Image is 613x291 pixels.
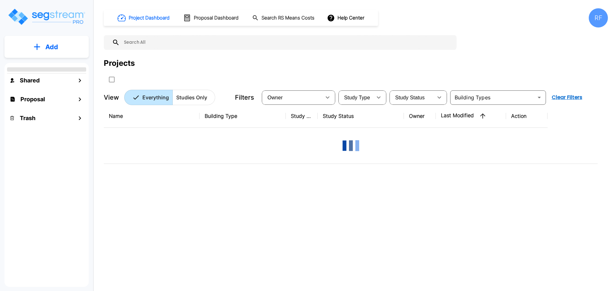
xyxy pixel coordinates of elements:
input: Building Types [452,93,534,102]
th: Last Modified [436,104,506,128]
div: Select [263,88,321,106]
button: Add [4,38,89,56]
span: Study Type [344,95,370,100]
span: Study Status [395,95,425,100]
div: Select [391,88,433,106]
h1: Shared [20,76,40,85]
h1: Trash [20,114,35,122]
th: Study Status [318,104,404,128]
button: SelectAll [105,73,118,86]
p: Studies Only [176,94,207,101]
button: Help Center [326,12,367,24]
p: Everything [142,94,169,101]
p: Add [45,42,58,52]
p: View [104,93,119,102]
button: Proposal Dashboard [181,11,242,25]
img: Loading [338,133,364,158]
div: Select [340,88,372,106]
button: Open [535,93,544,102]
button: Search RS Means Costs [250,12,318,24]
button: Everything [124,90,173,105]
h1: Project Dashboard [129,14,170,22]
button: Project Dashboard [115,11,173,25]
div: Platform [124,90,215,105]
h1: Proposal Dashboard [194,14,238,22]
img: Logo [7,8,86,26]
p: Filters [235,93,254,102]
th: Action [506,104,548,128]
th: Owner [404,104,436,128]
th: Building Type [200,104,286,128]
button: Clear Filters [549,91,585,104]
th: Name [104,104,200,128]
th: Study Type [286,104,318,128]
h1: Proposal [20,95,45,103]
span: Owner [268,95,283,100]
div: RF [589,8,608,27]
button: Studies Only [172,90,215,105]
input: Search All [120,35,453,50]
div: Projects [104,57,135,69]
h1: Search RS Means Costs [261,14,314,22]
